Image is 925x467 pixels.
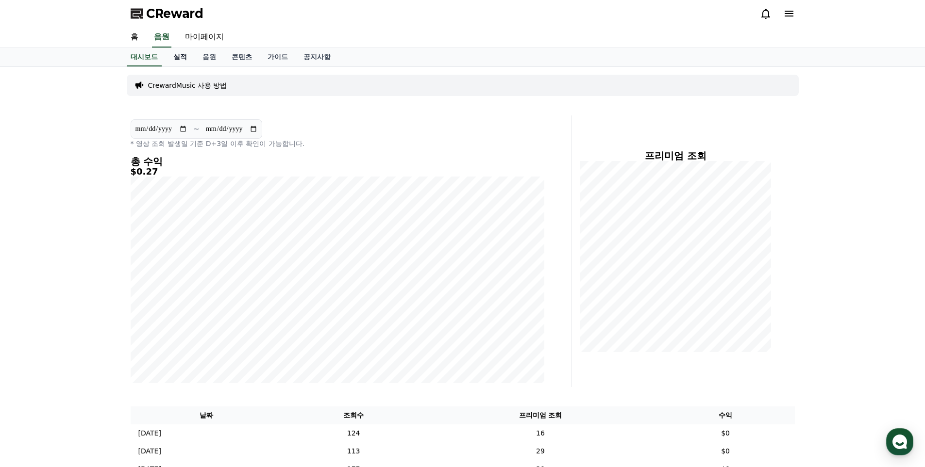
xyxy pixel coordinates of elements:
[138,446,161,456] p: [DATE]
[64,307,125,332] a: 대화
[89,322,101,330] span: 대화
[127,48,162,66] a: 대시보드
[131,139,544,148] p: * 영상 조회 발생일 기준 D+3일 이후 확인이 가능합니다.
[224,48,260,66] a: 콘텐츠
[177,27,232,48] a: 마이페이지
[131,156,544,167] h4: 총 수익
[131,167,544,177] h5: $0.27
[656,424,795,442] td: $0
[656,406,795,424] th: 수익
[193,123,200,135] p: ~
[424,424,656,442] td: 16
[195,48,224,66] a: 음원
[260,48,296,66] a: 가이드
[283,442,424,460] td: 113
[166,48,195,66] a: 실적
[424,442,656,460] td: 29
[283,406,424,424] th: 조회수
[148,81,227,90] a: CrewardMusic 사용 방법
[3,307,64,332] a: 홈
[580,150,772,161] h4: 프리미엄 조회
[31,322,36,330] span: 홈
[123,27,146,48] a: 홈
[150,322,162,330] span: 설정
[131,6,203,21] a: CReward
[152,27,171,48] a: 음원
[424,406,656,424] th: 프리미엄 조회
[296,48,338,66] a: 공지사항
[131,406,283,424] th: 날짜
[656,442,795,460] td: $0
[146,6,203,21] span: CReward
[125,307,186,332] a: 설정
[138,428,161,438] p: [DATE]
[283,424,424,442] td: 124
